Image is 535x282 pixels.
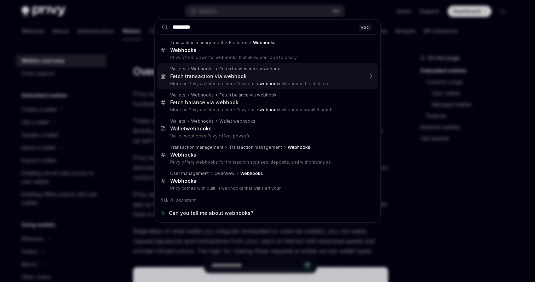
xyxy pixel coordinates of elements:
div: Transaction management [170,40,223,46]
div: Transaction management [170,145,223,150]
p: Privy offers webhooks for transaction statuses, deposits, and withdrawals as [170,159,363,165]
b: Webhooks [253,40,276,45]
p: Privy offers powerful webhooks that allow your app to easily [170,55,363,60]
div: Wallets [170,92,185,98]
div: Overview [214,171,235,176]
p: Privy comes with built in webhooks that will alert your [170,186,363,191]
div: Webhooks [191,118,214,124]
p: Wallet webhooks Privy offers powerful [170,133,363,139]
span: Can you tell me about webhooks? [169,210,253,217]
div: Wallets [170,66,185,72]
div: Fetch balance via webhook [170,99,238,106]
p: More on Privy architecture here Privy emits whenever the status of [170,81,363,87]
b: Webhooks [240,171,263,176]
b: webhooks [259,107,282,112]
div: Wallets [170,118,185,124]
b: Webhooks [288,145,310,150]
div: Fetch transaction via webhook [170,73,247,80]
div: Wallet [170,125,212,132]
div: Ask AI assistant [157,194,378,207]
b: Webhooks [170,178,196,184]
b: Webhooks [170,152,196,158]
b: webhooks [259,81,282,86]
div: Transaction management [229,145,282,150]
div: User management [170,171,209,176]
p: More on Privy architecture here Privy emits whenever a wallet sends [170,107,363,113]
div: Features [229,40,247,46]
div: Wallet webhooks [219,118,255,124]
div: Webhooks [191,66,214,72]
div: Webhooks [191,92,214,98]
div: Fetch transaction via webhook [219,66,283,72]
div: ESC [359,23,372,31]
b: webhooks [186,125,212,131]
b: Webhooks [170,47,196,53]
div: Fetch balance via webhook [219,92,277,98]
